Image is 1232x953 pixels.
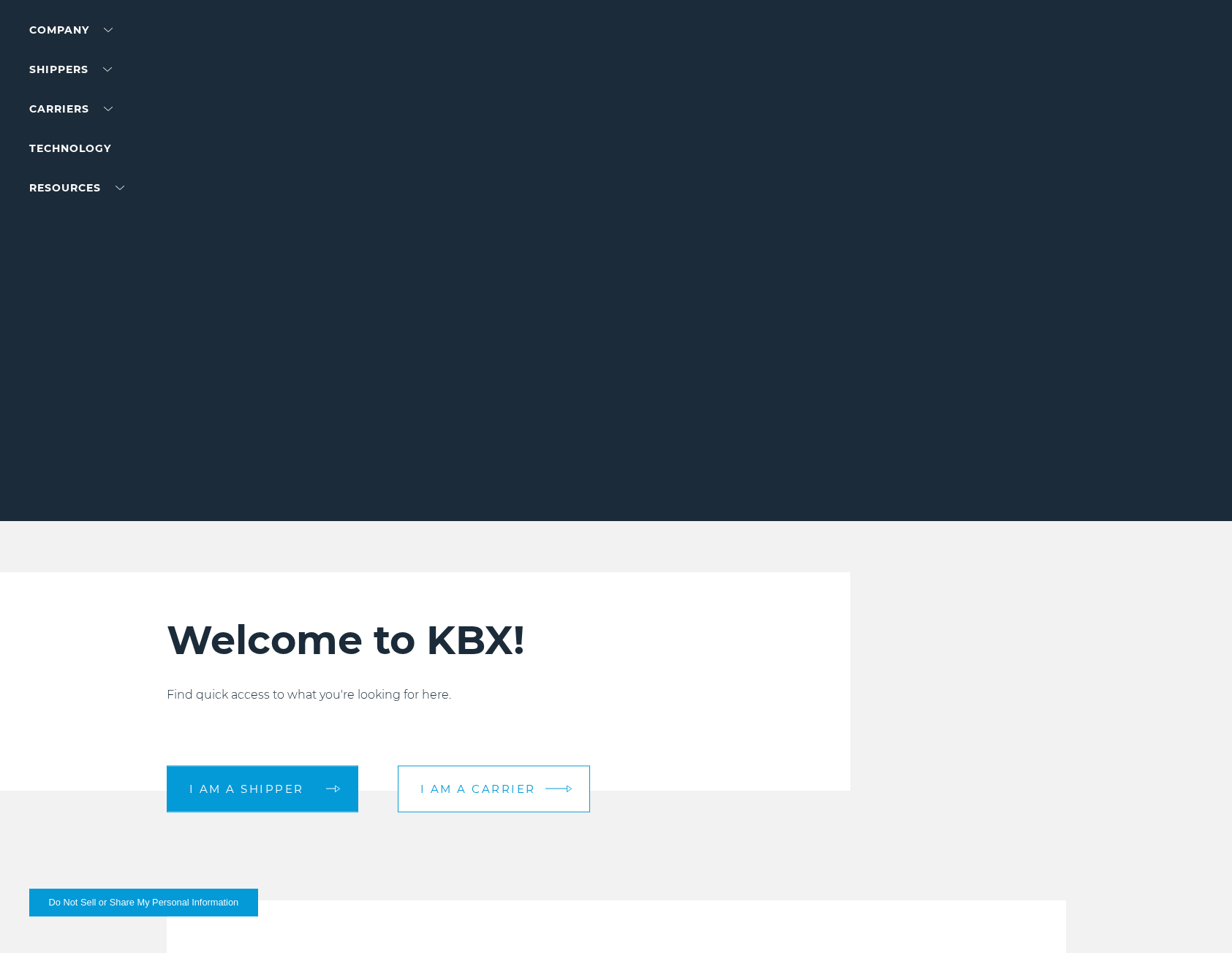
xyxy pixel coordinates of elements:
[167,616,721,664] h2: Welcome to KBX!
[29,63,112,76] a: SHIPPERS
[167,765,358,812] a: I am a shipper arrow arrow
[29,142,111,155] a: Technology
[29,23,113,37] a: Company
[1159,883,1232,953] iframe: Chat Widget
[420,783,536,794] span: I am a carrier
[566,785,572,793] img: arrow
[167,686,721,704] p: Find quick access to what you're looking for here.
[189,783,304,794] span: I am a shipper
[398,765,590,812] a: I am a carrier arrow arrow
[29,889,258,916] button: Do Not Sell or Share My Personal Information
[29,102,113,115] a: Carriers
[29,181,124,194] a: RESOURCES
